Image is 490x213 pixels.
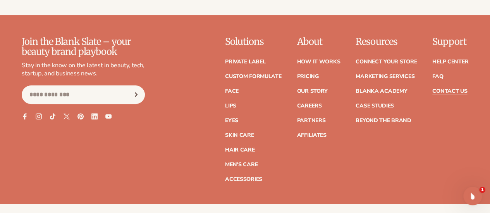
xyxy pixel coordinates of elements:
[356,74,414,79] a: Marketing services
[297,59,340,65] a: How It Works
[225,59,265,65] a: Private label
[225,162,258,167] a: Men's Care
[225,118,238,123] a: Eyes
[225,177,262,182] a: Accessories
[225,74,282,79] a: Custom formulate
[297,133,326,138] a: Affiliates
[297,74,318,79] a: Pricing
[356,103,394,109] a: Case Studies
[432,37,468,47] p: Support
[127,85,144,104] button: Subscribe
[297,89,327,94] a: Our Story
[356,59,417,65] a: Connect your store
[432,89,467,94] a: Contact Us
[225,147,254,153] a: Hair Care
[297,118,325,123] a: Partners
[432,59,468,65] a: Help Center
[22,37,145,57] p: Join the Blank Slate – your beauty brand playbook
[22,61,145,78] p: Stay in the know on the latest in beauty, tech, startup, and business news.
[225,89,239,94] a: Face
[356,89,407,94] a: Blanka Academy
[225,37,282,47] p: Solutions
[356,118,411,123] a: Beyond the brand
[432,74,443,79] a: FAQ
[297,103,322,109] a: Careers
[479,187,485,193] span: 1
[297,37,340,47] p: About
[356,37,417,47] p: Resources
[225,103,236,109] a: Lips
[225,133,254,138] a: Skin Care
[463,187,482,205] iframe: Intercom live chat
